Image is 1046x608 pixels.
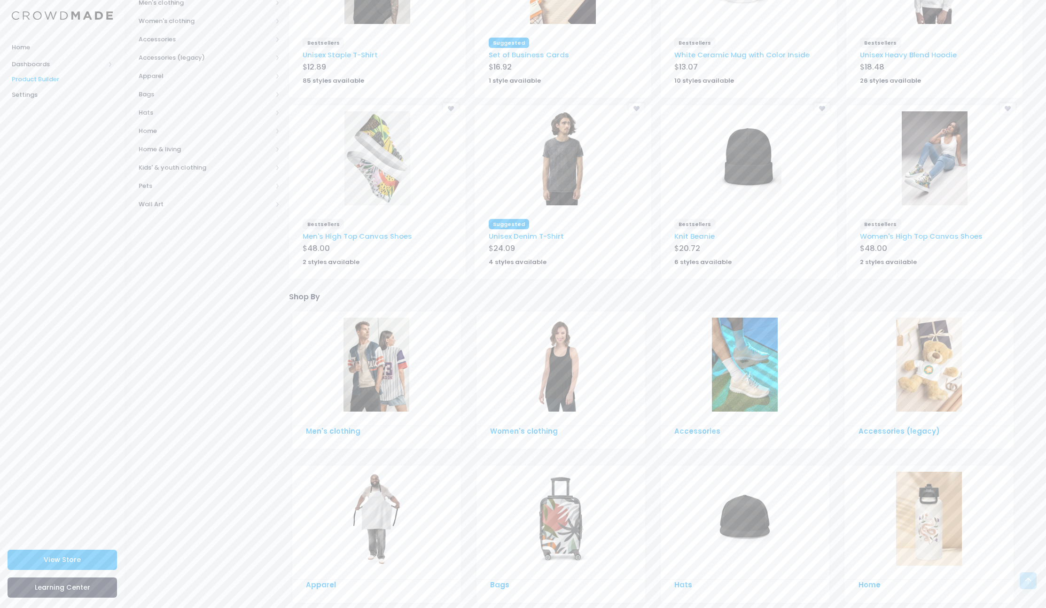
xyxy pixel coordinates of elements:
[306,426,360,436] a: Men's clothing
[307,243,330,254] span: 48.00
[674,219,716,229] span: Bestsellers
[139,163,272,172] span: Kids' & youth clothing
[865,62,884,72] span: 18.48
[44,555,81,564] span: View Store
[489,76,541,85] strong: 1 style available
[674,257,732,266] strong: 6 styles available
[12,11,113,20] img: Logo
[859,580,881,590] a: Home
[12,90,113,100] span: Settings
[489,50,569,60] a: Set of Business Cards
[865,243,887,254] span: 48.00
[12,60,105,69] span: Dashboards
[860,50,957,60] a: Unisex Heavy Blend Hoodie
[139,53,272,62] span: Accessories (legacy)
[303,50,378,60] a: Unisex Staple T-Shirt
[303,62,452,75] div: $
[489,243,638,256] div: $
[860,257,917,266] strong: 2 styles available
[674,50,810,60] a: White Ceramic Mug with Color Inside
[679,243,700,254] span: 20.72
[8,577,117,598] a: Learning Center
[12,75,113,84] span: Product Builder
[139,108,272,117] span: Hats
[493,243,515,254] span: 24.09
[303,219,344,229] span: Bestsellers
[674,243,823,256] div: $
[303,76,364,85] strong: 85 styles available
[489,231,564,241] a: Unisex Denim T-Shirt
[490,426,558,436] a: Women's clothing
[674,426,720,436] a: Accessories
[489,38,530,48] span: Suggested
[489,257,546,266] strong: 4 styles available
[489,219,530,229] span: Suggested
[674,62,823,75] div: $
[139,181,272,191] span: Pets
[139,200,272,209] span: Wall Art
[303,243,452,256] div: $
[289,287,1023,303] div: Shop By
[860,38,901,48] span: Bestsellers
[303,257,359,266] strong: 2 styles available
[489,62,638,75] div: $
[493,62,512,72] span: 16.92
[307,62,326,72] span: 12.89
[139,35,272,44] span: Accessories
[860,243,1009,256] div: $
[860,62,1009,75] div: $
[139,90,272,99] span: Bags
[139,126,272,136] span: Home
[139,71,272,81] span: Apparel
[8,550,117,570] a: View Store
[674,580,692,590] a: Hats
[303,38,344,48] span: Bestsellers
[303,231,412,241] a: Men's High Top Canvas Shoes
[35,583,90,592] span: Learning Center
[679,62,698,72] span: 13.07
[860,231,983,241] a: Women's High Top Canvas Shoes
[139,16,272,26] span: Women's clothing
[674,231,715,241] a: Knit Beanie
[860,76,921,85] strong: 26 styles available
[139,145,272,154] span: Home & living
[859,426,940,436] a: Accessories (legacy)
[306,580,336,590] a: Apparel
[860,219,901,229] span: Bestsellers
[490,580,509,590] a: Bags
[674,38,716,48] span: Bestsellers
[674,76,734,85] strong: 10 styles available
[12,43,113,52] span: Home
